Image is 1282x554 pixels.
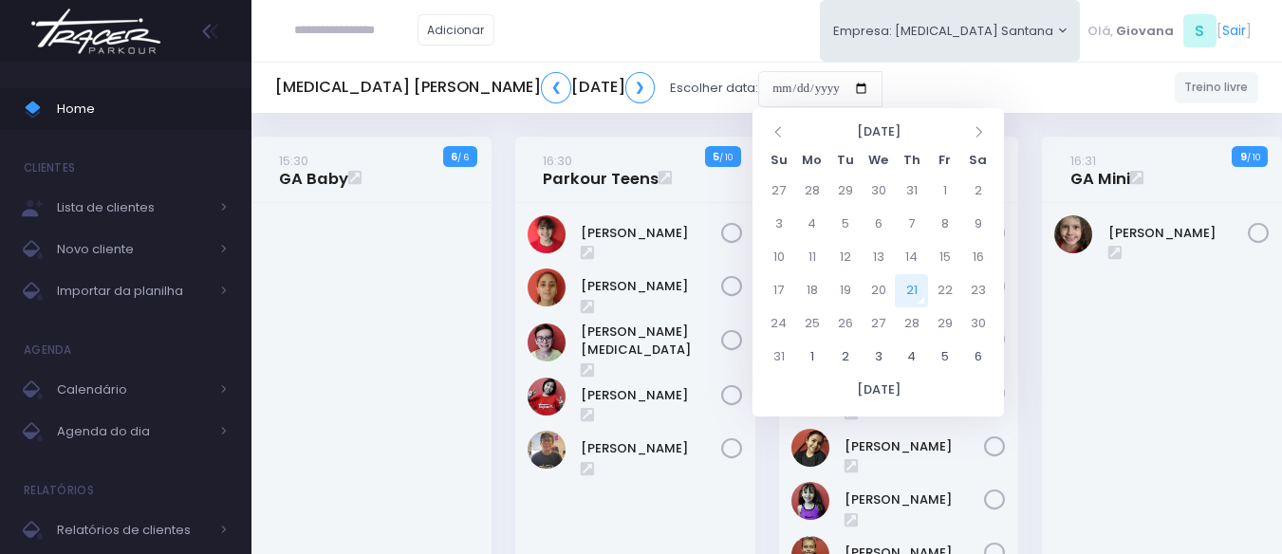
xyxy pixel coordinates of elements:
td: 4 [895,341,928,374]
td: 28 [895,307,928,341]
a: [PERSON_NAME][MEDICAL_DATA] [581,323,721,360]
th: Sa [961,146,994,175]
small: / 10 [719,152,733,163]
td: 18 [795,274,828,307]
th: [DATE] [762,374,994,407]
td: 6 [862,208,895,241]
span: S [1183,14,1217,47]
h4: Relatórios [24,471,94,509]
td: 22 [928,274,961,307]
h5: [MEDICAL_DATA] [PERSON_NAME] [DATE] [275,72,655,103]
img: Maria Helena Coelho Mariano [1054,215,1092,253]
td: 14 [895,241,928,274]
td: 8 [928,208,961,241]
td: 10 [762,241,795,274]
td: 9 [961,208,994,241]
small: 16:31 [1070,152,1096,170]
strong: 9 [1240,149,1247,164]
td: 25 [795,307,828,341]
td: 26 [828,307,862,341]
td: 6 [961,341,994,374]
td: 11 [795,241,828,274]
span: Relatórios de clientes [57,518,209,543]
td: 3 [862,341,895,374]
span: Agenda do dia [57,419,209,444]
small: / 10 [1247,152,1260,163]
img: Lucas figueiredo guedes [528,431,566,469]
td: 24 [762,307,795,341]
span: Importar da planilha [57,279,209,304]
span: Novo cliente [57,237,209,262]
th: Mo [795,146,828,175]
td: 2 [961,175,994,208]
td: 16 [961,241,994,274]
h4: Clientes [24,149,75,187]
td: 2 [828,341,862,374]
img: Lorena mie sato ayres [528,378,566,415]
th: Tu [828,146,862,175]
a: [PERSON_NAME] [581,386,721,405]
td: 5 [928,341,961,374]
span: Olá, [1087,22,1113,41]
small: 15:30 [279,152,308,170]
span: Lista de clientes [57,195,209,220]
td: 27 [762,175,795,208]
a: [PERSON_NAME] [1108,224,1249,243]
a: [PERSON_NAME] [581,439,721,458]
th: Th [895,146,928,175]
a: ❮ [541,72,571,103]
a: [PERSON_NAME] [581,277,721,296]
td: 31 [762,341,795,374]
td: 20 [862,274,895,307]
a: [PERSON_NAME] [845,490,985,509]
strong: 5 [713,149,719,164]
a: Treino livre [1175,72,1259,103]
a: Sair [1222,21,1246,41]
a: 16:30Parkour Teens [543,151,659,189]
td: 3 [762,208,795,241]
img: Anna Helena Roque Silva [528,215,566,253]
th: We [862,146,895,175]
td: 30 [862,175,895,208]
span: Home [57,97,228,121]
td: 7 [895,208,928,241]
td: 29 [828,175,862,208]
div: [ ] [1080,9,1258,52]
img: João Vitor Fontan Nicoleti [528,323,566,361]
a: [PERSON_NAME] [845,437,985,456]
span: Giovana [1116,22,1174,41]
td: 28 [795,175,828,208]
td: 31 [895,175,928,208]
strong: 6 [451,149,457,164]
a: Adicionar [418,14,495,46]
a: 15:30GA Baby [279,151,348,189]
td: 23 [961,274,994,307]
td: 30 [961,307,994,341]
div: Escolher data: [275,66,883,110]
td: 12 [828,241,862,274]
img: Anna Júlia Roque Silva [528,268,566,306]
th: Su [762,146,795,175]
small: / 6 [457,152,469,163]
a: 16:31GA Mini [1070,151,1130,189]
td: 4 [795,208,828,241]
small: 16:30 [543,152,572,170]
span: Calendário [57,378,209,402]
img: Lorena Alexsandra Souza [791,482,829,520]
td: 27 [862,307,895,341]
h4: Agenda [24,331,72,369]
th: [DATE] [795,118,961,146]
td: 17 [762,274,795,307]
td: 15 [928,241,961,274]
td: 13 [862,241,895,274]
td: 29 [928,307,961,341]
td: 1 [795,341,828,374]
img: Livia Baião Gomes [791,429,829,467]
th: Fr [928,146,961,175]
td: 19 [828,274,862,307]
a: [PERSON_NAME] [581,224,721,243]
td: 5 [828,208,862,241]
td: 21 [895,274,928,307]
td: 1 [928,175,961,208]
a: ❯ [625,72,656,103]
